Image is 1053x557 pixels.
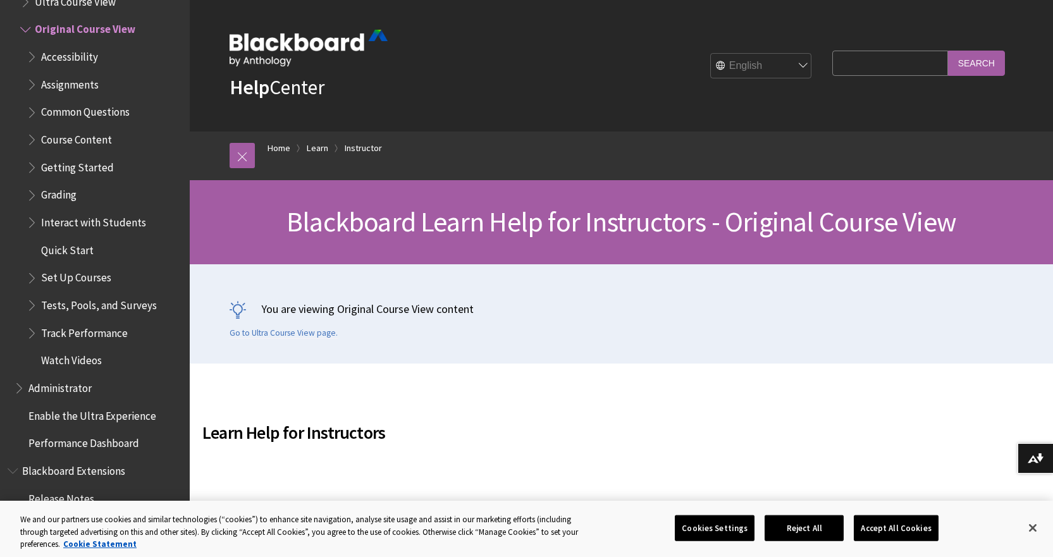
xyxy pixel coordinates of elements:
[41,322,128,340] span: Track Performance
[22,460,125,477] span: Blackboard Extensions
[41,267,111,285] span: Set Up Courses
[948,51,1005,75] input: Search
[230,327,338,339] a: Go to Ultra Course View page.
[711,54,812,79] select: Site Language Selector
[202,419,853,446] span: Learn Help for Instructors
[230,75,269,100] strong: Help
[230,30,388,66] img: Blackboard by Anthology
[28,488,94,505] span: Release Notes
[41,129,112,146] span: Course Content
[41,295,157,312] span: Tests, Pools, and Surveys
[41,157,114,174] span: Getting Started
[675,515,754,541] button: Cookies Settings
[286,204,956,239] span: Blackboard Learn Help for Instructors - Original Course View
[20,513,579,551] div: We and our partners use cookies and similar technologies (“cookies”) to enhance site navigation, ...
[854,515,938,541] button: Accept All Cookies
[28,377,92,395] span: Administrator
[28,405,156,422] span: Enable the Ultra Experience
[35,19,135,36] span: Original Course View
[41,102,130,119] span: Common Questions
[28,433,139,450] span: Performance Dashboard
[41,240,94,257] span: Quick Start
[41,185,77,202] span: Grading
[41,350,102,367] span: Watch Videos
[1019,514,1047,542] button: Close
[230,75,324,100] a: HelpCenter
[765,515,844,541] button: Reject All
[41,46,98,63] span: Accessibility
[230,301,1014,317] p: You are viewing Original Course View content
[41,212,146,229] span: Interact with Students
[307,140,328,156] a: Learn
[63,539,137,549] a: More information about your privacy, opens in a new tab
[345,140,382,156] a: Instructor
[41,74,99,91] span: Assignments
[268,140,290,156] a: Home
